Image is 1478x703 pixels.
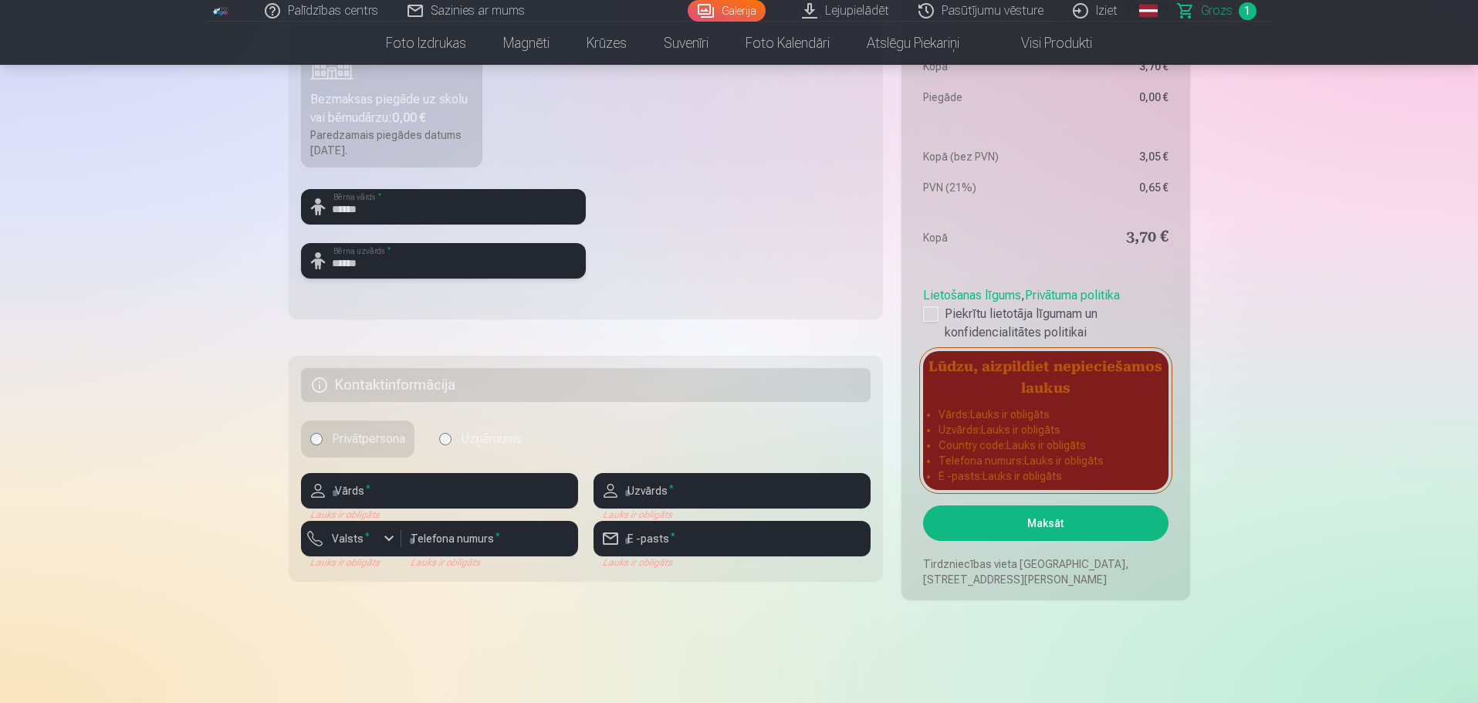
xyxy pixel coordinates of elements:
[939,407,1152,422] li: Vārds : Lauks ir obligāts
[485,22,568,65] a: Magnēti
[1201,2,1233,20] span: Grozs
[568,22,645,65] a: Krūzes
[301,556,401,569] div: Lauks ir obligāts
[401,556,578,569] div: Lauks ir obligāts
[594,556,871,569] div: Lauks ir obligāts
[848,22,978,65] a: Atslēgu piekariņi
[430,421,531,458] label: Uzņēmums
[939,422,1152,438] li: Uzvārds : Lauks ir obligāts
[645,22,727,65] a: Suvenīri
[301,521,401,556] button: Valsts*
[923,305,1168,342] label: Piekrītu lietotāja līgumam un konfidencialitātes politikai
[939,453,1152,468] li: Telefona numurs : Lauks ir obligāts
[301,421,414,458] label: Privātpersona
[439,433,452,445] input: Uzņēmums
[923,227,1038,248] dt: Kopā
[326,531,376,546] label: Valsts
[923,556,1168,587] p: Tirdzniecības vieta [GEOGRAPHIC_DATA], [STREET_ADDRESS][PERSON_NAME]
[301,368,871,402] h5: Kontaktinformācija
[594,509,871,521] div: Lauks ir obligāts
[392,110,426,125] b: 0,00 €
[310,127,474,158] div: Paredzamais piegādes datums [DATE].
[923,288,1021,302] a: Lietošanas līgums
[1054,59,1169,74] dd: 3,70 €
[923,505,1168,541] button: Maksāt
[1054,149,1169,164] dd: 3,05 €
[727,22,848,65] a: Foto kalendāri
[923,280,1168,342] div: ,
[923,59,1038,74] dt: Kopā
[301,509,578,521] div: Lauks ir obligāts
[367,22,485,65] a: Foto izdrukas
[923,90,1038,105] dt: Piegāde
[939,468,1152,484] li: E -pasts : Lauks ir obligāts
[1054,227,1169,248] dd: 3,70 €
[1025,288,1120,302] a: Privātuma politika
[1239,2,1256,20] span: 1
[923,351,1168,401] h5: Lūdzu, aizpildiet nepieciešamos laukus
[1054,180,1169,195] dd: 0,65 €
[939,438,1152,453] li: Country code : Lauks ir obligāts
[923,149,1038,164] dt: Kopā (bez PVN)
[310,90,474,127] div: Bezmaksas piegāde uz skolu vai bērnudārzu :
[1054,90,1169,105] dd: 0,00 €
[213,6,230,15] img: /fa3
[978,22,1111,65] a: Visi produkti
[310,433,323,445] input: Privātpersona
[923,180,1038,195] dt: PVN (21%)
